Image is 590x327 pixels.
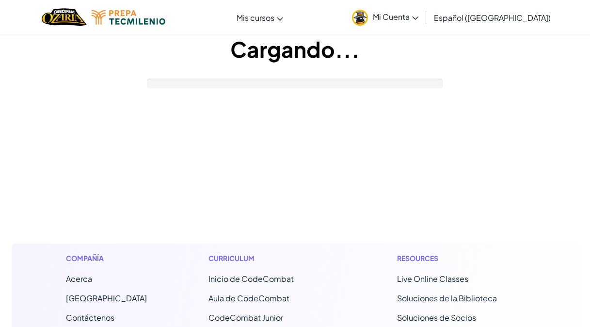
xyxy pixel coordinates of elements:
a: Live Online Classes [397,274,468,284]
h1: Compañía [66,253,147,263]
a: Español ([GEOGRAPHIC_DATA]) [429,4,556,31]
a: Soluciones de Socios [397,312,476,323]
span: Español ([GEOGRAPHIC_DATA]) [434,13,551,23]
img: avatar [352,10,368,26]
a: Acerca [66,274,92,284]
h1: Resources [397,253,525,263]
h1: Curriculum [208,253,336,263]
a: Soluciones de la Biblioteca [397,293,497,303]
span: Inicio de CodeCombat [208,274,294,284]
span: Mi Cuenta [373,12,418,22]
img: Home [42,7,87,27]
a: Mi Cuenta [347,2,423,33]
span: Mis cursos [237,13,274,23]
a: [GEOGRAPHIC_DATA] [66,293,147,303]
a: Mis cursos [232,4,288,31]
a: CodeCombat Junior [208,312,283,323]
a: Aula de CodeCombat [208,293,289,303]
img: Tecmilenio logo [92,10,165,25]
a: Ozaria by CodeCombat logo [42,7,87,27]
span: Contáctenos [66,312,114,323]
